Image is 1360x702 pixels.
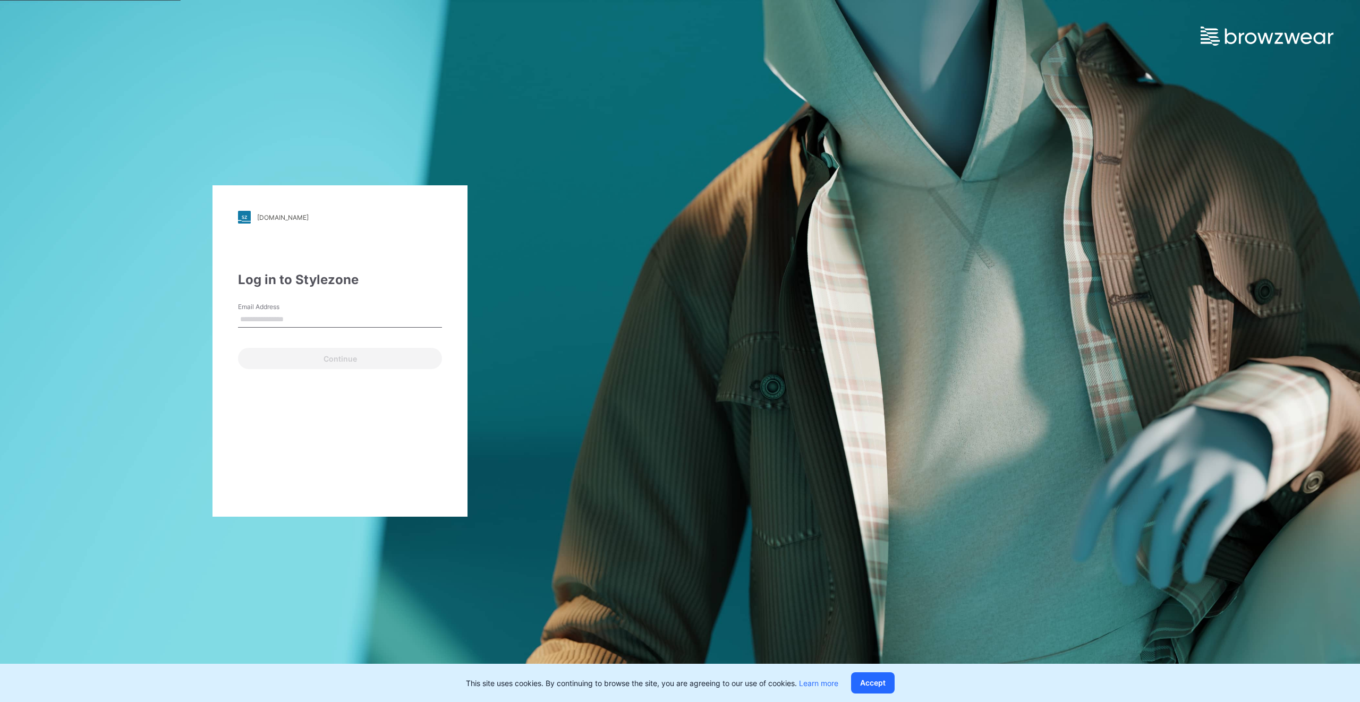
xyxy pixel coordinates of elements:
a: Learn more [799,679,838,688]
img: stylezone-logo.562084cfcfab977791bfbf7441f1a819.svg [238,211,251,224]
p: This site uses cookies. By continuing to browse the site, you are agreeing to our use of cookies. [466,678,838,689]
div: Log in to Stylezone [238,270,442,289]
a: [DOMAIN_NAME] [238,211,442,224]
div: [DOMAIN_NAME] [257,213,309,221]
img: browzwear-logo.e42bd6dac1945053ebaf764b6aa21510.svg [1201,27,1333,46]
label: Email Address [238,302,312,312]
button: Accept [851,672,895,694]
